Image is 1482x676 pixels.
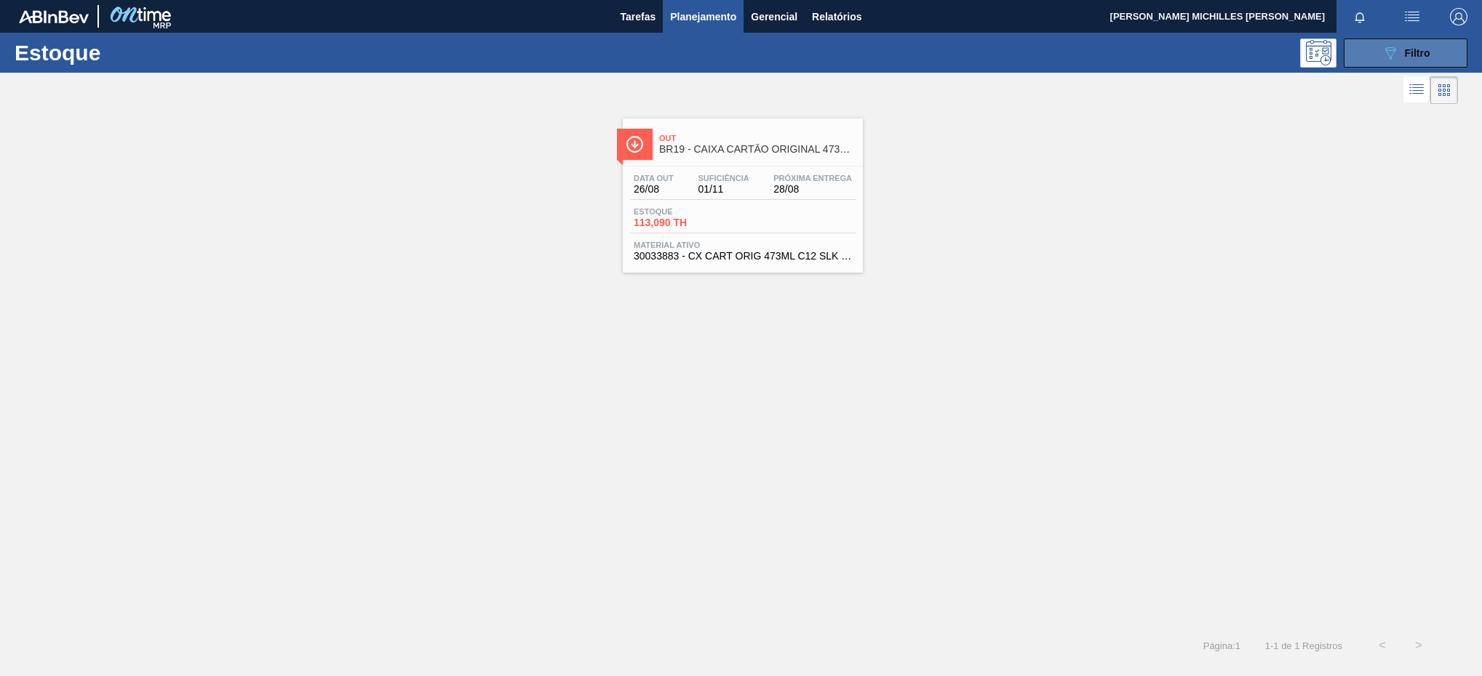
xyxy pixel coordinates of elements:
span: Página : 1 [1203,640,1240,651]
span: Data out [634,174,674,182]
img: Logout [1450,8,1467,25]
div: Visão em Cards [1430,76,1458,104]
span: BR19 - CAIXA CARTÃO ORIGINAL 473ML C12 SLEEK [659,144,856,155]
h1: Estoque [15,44,234,61]
span: 1 - 1 de 1 Registros [1262,640,1342,651]
div: Visão em Lista [1403,76,1430,104]
div: Pogramando: nenhum usuário selecionado [1300,39,1336,68]
span: Relatórios [812,8,861,25]
button: < [1364,627,1401,664]
span: Estoque [634,207,736,216]
span: 26/08 [634,184,674,195]
img: userActions [1403,8,1421,25]
span: 28/08 [773,184,852,195]
button: Notificações [1336,7,1383,27]
span: Planejamento [670,8,736,25]
span: Tarefas [620,8,656,25]
span: 30033883 - CX CART ORIG 473ML C12 SLK NIV24 [634,251,852,262]
a: ÍconeOutBR19 - CAIXA CARTÃO ORIGINAL 473ML C12 SLEEKData out26/08Suficiência01/11Próxima Entrega2... [612,108,870,273]
span: 113,090 TH [634,217,736,228]
span: 01/11 [698,184,749,195]
span: Gerencial [751,8,797,25]
span: Filtro [1405,47,1430,59]
button: > [1401,627,1437,664]
span: Out [659,134,856,142]
img: Ícone [626,135,644,153]
img: TNhmsLtSVTkK8tSr43FrP2fwEKptu5GPRR3wAAAABJRU5ErkJggg== [19,10,89,23]
button: Filtro [1344,39,1467,68]
span: Próxima Entrega [773,174,852,182]
span: Suficiência [698,174,749,182]
span: Material ativo [634,241,852,249]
